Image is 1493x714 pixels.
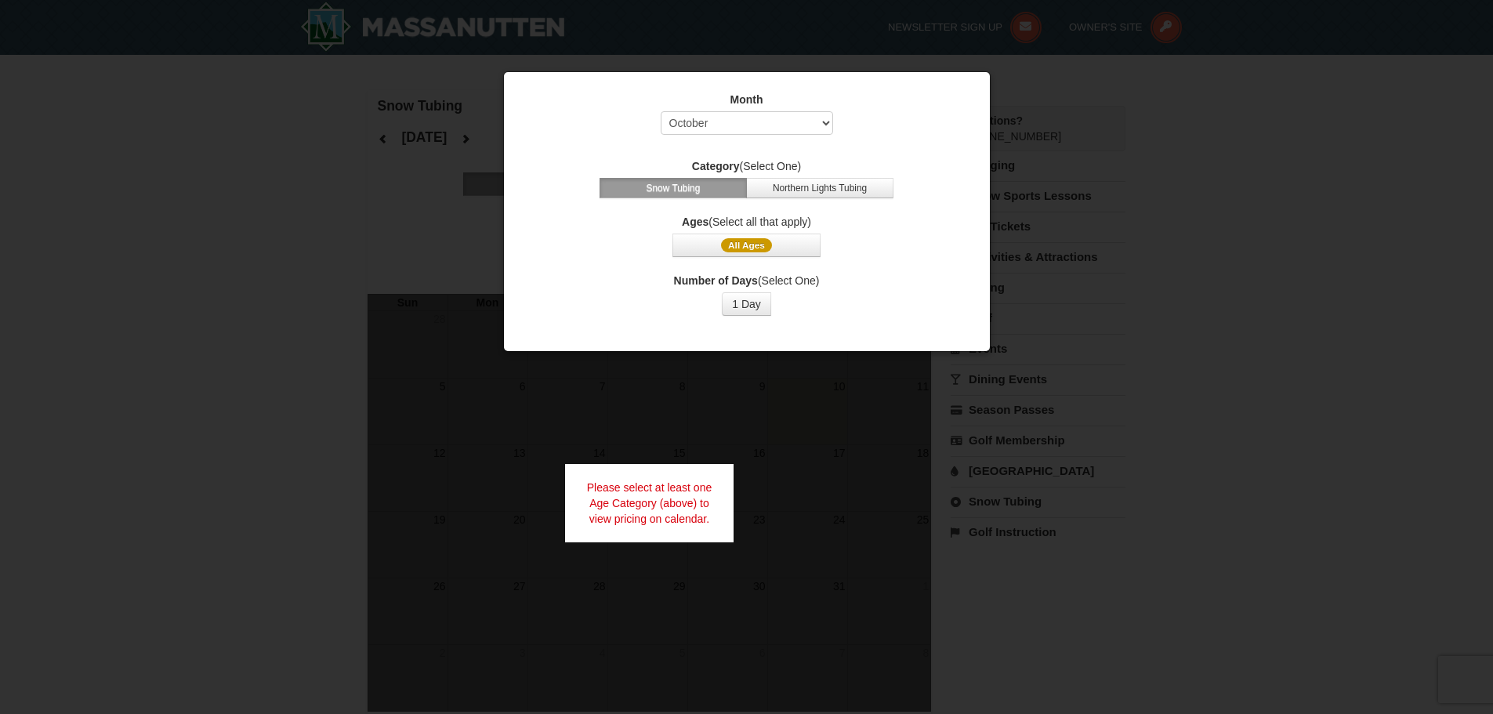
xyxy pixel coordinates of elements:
[565,464,734,542] div: Please select at least one Age Category (above) to view pricing on calendar.
[600,178,747,198] button: Snow Tubing
[721,238,772,252] span: All Ages
[524,273,970,288] label: (Select One)
[524,158,970,174] label: (Select One)
[722,292,771,316] button: 1 Day
[692,160,740,172] strong: Category
[746,178,893,198] button: Northern Lights Tubing
[682,216,708,228] strong: Ages
[730,93,763,106] strong: Month
[674,274,758,287] strong: Number of Days
[672,234,820,257] button: All Ages
[524,214,970,230] label: (Select all that apply)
